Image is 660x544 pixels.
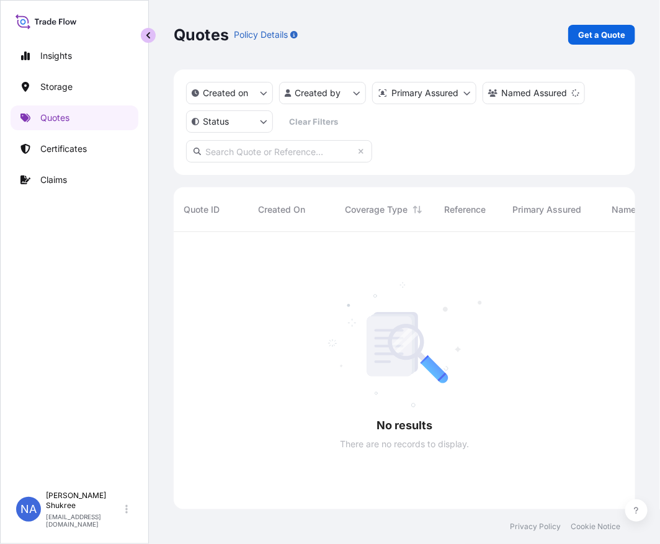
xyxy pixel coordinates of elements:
[391,87,458,99] p: Primary Assured
[11,43,138,68] a: Insights
[578,29,625,41] p: Get a Quote
[11,167,138,192] a: Claims
[11,136,138,161] a: Certificates
[444,203,486,216] span: Reference
[40,81,73,93] p: Storage
[174,25,229,45] p: Quotes
[11,105,138,130] a: Quotes
[46,491,123,511] p: [PERSON_NAME] Shukree
[483,82,585,104] button: cargoOwner Filter options
[40,174,67,186] p: Claims
[186,82,273,104] button: createdOn Filter options
[372,82,476,104] button: distributor Filter options
[20,503,37,515] span: NA
[203,87,248,99] p: Created on
[279,82,366,104] button: createdBy Filter options
[40,50,72,62] p: Insights
[290,115,339,128] p: Clear Filters
[512,203,581,216] span: Primary Assured
[501,87,567,99] p: Named Assured
[184,203,220,216] span: Quote ID
[345,203,408,216] span: Coverage Type
[186,110,273,133] button: certificateStatus Filter options
[11,74,138,99] a: Storage
[410,202,425,217] button: Sort
[568,25,635,45] a: Get a Quote
[234,29,288,41] p: Policy Details
[40,143,87,155] p: Certificates
[279,112,349,132] button: Clear Filters
[203,115,229,128] p: Status
[186,140,372,163] input: Search Quote or Reference...
[40,112,69,124] p: Quotes
[510,522,561,532] a: Privacy Policy
[571,522,620,532] a: Cookie Notice
[295,87,341,99] p: Created by
[258,203,305,216] span: Created On
[46,513,123,528] p: [EMAIL_ADDRESS][DOMAIN_NAME]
